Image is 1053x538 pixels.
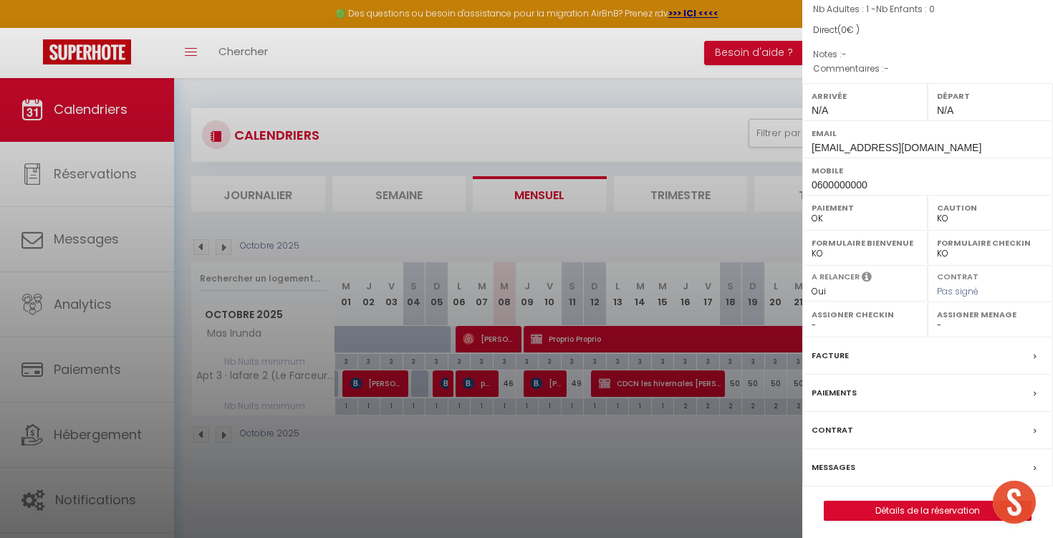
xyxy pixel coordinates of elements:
label: Caution [937,201,1044,215]
label: Mobile [812,163,1044,178]
p: Commentaires : [813,62,1042,76]
span: - [884,62,889,75]
label: Paiement [812,201,918,215]
label: Formulaire Checkin [937,236,1044,250]
span: 0600000000 [812,179,867,191]
span: Pas signé [937,285,979,297]
a: Détails de la réservation [824,501,1031,520]
div: Direct [813,24,1042,37]
label: Assigner Checkin [812,307,918,322]
span: Nb Enfants : 0 [876,3,935,15]
span: - [842,48,847,60]
span: [EMAIL_ADDRESS][DOMAIN_NAME] [812,142,981,153]
span: Nb Adultes : 1 - [813,3,935,15]
span: ( € ) [837,24,860,36]
label: Contrat [937,271,979,280]
label: Messages [812,460,855,475]
label: Facture [812,348,849,363]
p: Notes : [813,47,1042,62]
label: A relancer [812,271,860,283]
div: Ouvrir le chat [993,481,1036,524]
label: Départ [937,89,1044,103]
span: 0 [841,24,847,36]
span: N/A [937,105,953,116]
label: Contrat [812,423,853,438]
label: Paiements [812,385,857,400]
label: Email [812,126,1044,140]
i: Sélectionner OUI si vous souhaiter envoyer les séquences de messages post-checkout [862,271,872,287]
span: N/A [812,105,828,116]
button: Détails de la réservation [824,501,1032,521]
label: Arrivée [812,89,918,103]
label: Assigner Menage [937,307,1044,322]
label: Formulaire Bienvenue [812,236,918,250]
